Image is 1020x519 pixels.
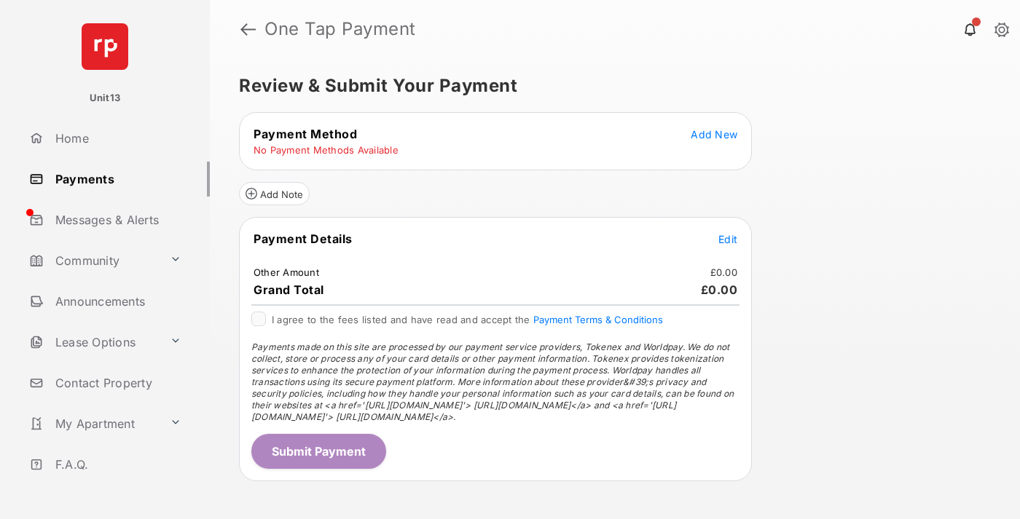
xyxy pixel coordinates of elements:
a: Announcements [23,284,210,319]
span: Payments made on this site are processed by our payment service providers, Tokenex and Worldpay. ... [251,341,734,422]
strong: One Tap Payment [264,20,416,38]
a: My Apartment [23,406,164,441]
a: Payments [23,162,210,197]
a: Contact Property [23,365,210,400]
span: Payment Details [254,231,353,246]
a: Messages & Alerts [23,202,210,237]
p: Unit13 [90,91,121,106]
span: I agree to the fees listed and have read and accept the [272,314,663,325]
span: Grand Total [254,282,324,297]
td: Other Amount [253,266,320,279]
span: Add New [691,128,737,140]
button: I agree to the fees listed and have read and accept the [533,314,663,325]
a: Community [23,243,164,278]
img: svg+xml;base64,PHN2ZyB4bWxucz0iaHR0cDovL3d3dy53My5vcmcvMjAwMC9zdmciIHdpZHRoPSI2NCIgaGVpZ2h0PSI2NC... [82,23,128,70]
h5: Review & Submit Your Payment [239,77,979,95]
span: Edit [718,233,737,245]
td: £0.00 [710,266,738,279]
span: £0.00 [701,282,738,297]
button: Edit [718,231,737,246]
button: Add Note [239,182,310,205]
a: Home [23,121,210,156]
span: Payment Method [254,127,357,141]
button: Submit Payment [251,434,386,469]
button: Add New [691,127,737,141]
td: No Payment Methods Available [253,143,399,157]
a: F.A.Q. [23,447,210,482]
a: Lease Options [23,325,164,360]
